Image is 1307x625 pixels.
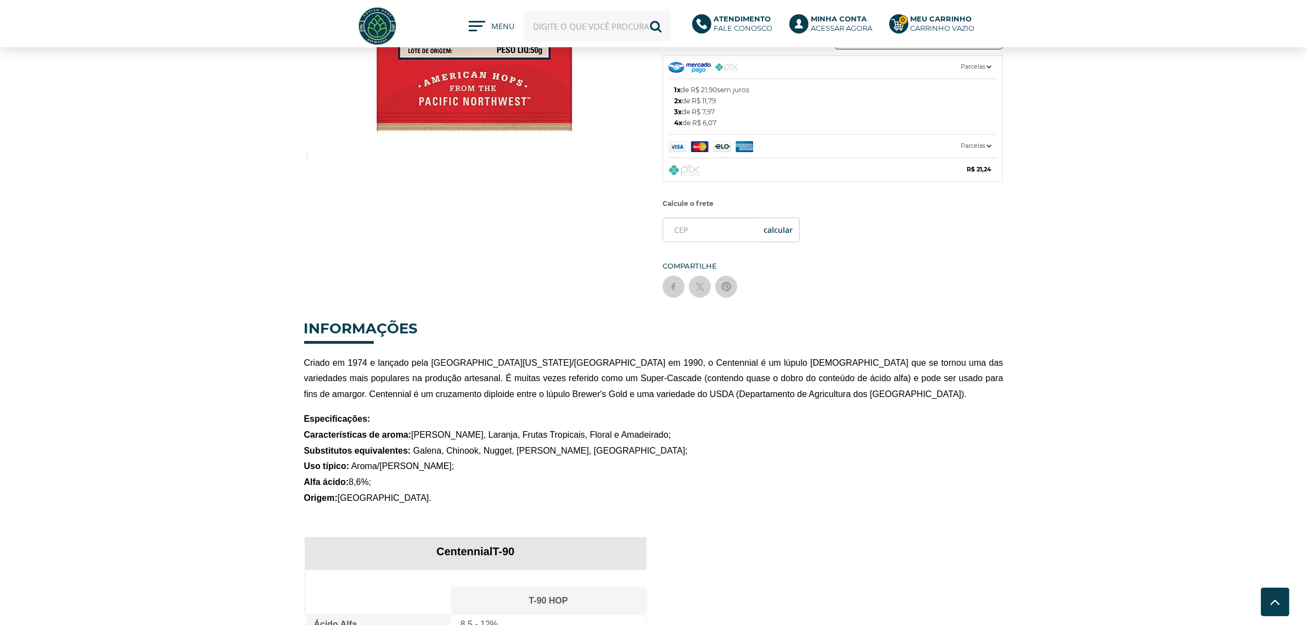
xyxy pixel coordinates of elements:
[715,63,739,71] img: PIX
[961,140,991,152] span: Parcelas
[413,446,688,455] span: Galena, Chinook, Nugget, [PERSON_NAME], [GEOGRAPHIC_DATA];
[674,85,749,96] span: de R$ 21,90 sem juros
[641,11,671,41] button: Buscar
[529,596,568,605] strong: T-90 HOP
[491,21,513,37] span: MENU
[351,461,455,471] span: Aroma/[PERSON_NAME];
[304,461,350,471] span: Uso típico:
[674,118,716,129] span: de R$ 6,07
[304,414,671,439] span: [PERSON_NAME], Laranja, Frutas Tropicais, Floral e Amadeirado;
[669,55,997,79] a: Parcelas
[669,135,997,158] a: Parcelas
[304,477,372,487] span: 8,6%;
[304,493,338,503] span: Origem:
[811,14,867,23] b: Minha Conta
[669,62,711,73] img: Mercado Pago Checkout PRO
[663,217,800,242] input: CEP
[668,281,679,292] img: facebook sharing button
[674,97,682,105] b: 2x
[469,21,513,32] button: MENU
[757,217,799,242] button: OK
[663,196,1003,212] label: Calcule o frete
[674,96,716,107] span: de R$ 11,79
[899,15,908,25] strong: 0
[721,281,732,292] img: pinterest sharing button
[674,108,682,116] b: 3x
[714,14,771,23] b: Atendimento
[304,493,431,503] span: [GEOGRAPHIC_DATA].
[789,14,878,38] a: Minha ContaAcessar agora
[692,14,778,38] a: AtendimentoFale conosco
[674,107,715,118] span: de R$ 7,97
[304,414,371,423] span: Especificações:
[304,477,349,487] span: Alfa ácido:
[357,5,398,47] img: Hopfen Haus BrewShop
[669,165,700,176] img: Pix
[967,164,991,175] b: R$ 21,24
[961,61,991,72] span: Parcelas
[911,24,975,33] div: Carrinho Vazio
[674,119,682,127] b: 4x
[911,14,972,23] b: Meu Carrinho
[304,430,412,439] span: Características de aroma:
[304,358,1003,399] span: Criado em 1974 e lançado pela [GEOGRAPHIC_DATA][US_STATE]/[GEOGRAPHIC_DATA] em 1990, o Centennial...
[669,141,776,152] img: Mercado Pago
[714,14,772,33] p: Fale conosco
[694,281,705,292] img: twitter sharing button
[674,86,681,94] b: 1x
[811,14,872,33] p: Acessar agora
[304,446,411,455] span: Substitutos equivalentes:
[524,11,671,41] input: Digite o que você procura
[492,545,514,557] span: T-90
[436,545,492,557] font: Centennial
